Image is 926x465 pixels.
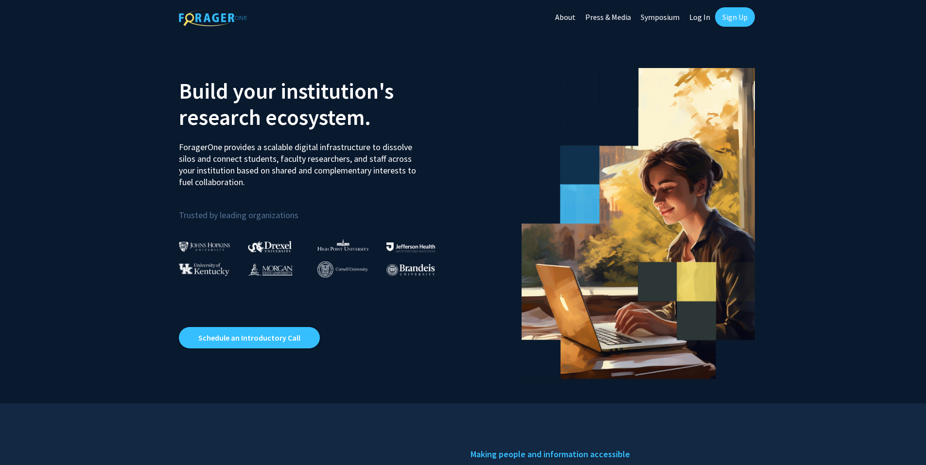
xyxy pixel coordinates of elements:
[317,261,368,277] img: Cornell University
[386,242,435,252] img: Thomas Jefferson University
[179,263,229,276] img: University of Kentucky
[179,9,247,26] img: ForagerOne Logo
[179,196,456,223] p: Trusted by leading organizations
[179,241,230,252] img: Johns Hopkins University
[715,7,755,27] a: Sign Up
[317,239,369,251] img: High Point University
[7,421,41,458] iframe: Chat
[471,447,748,462] h5: Making people and information accessible
[179,327,320,348] a: Opens in a new tab
[179,134,423,188] p: ForagerOne provides a scalable digital infrastructure to dissolve silos and connect students, fac...
[386,264,435,276] img: Brandeis University
[248,241,292,252] img: Drexel University
[179,78,456,130] h2: Build your institution's research ecosystem.
[248,263,293,276] img: Morgan State University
